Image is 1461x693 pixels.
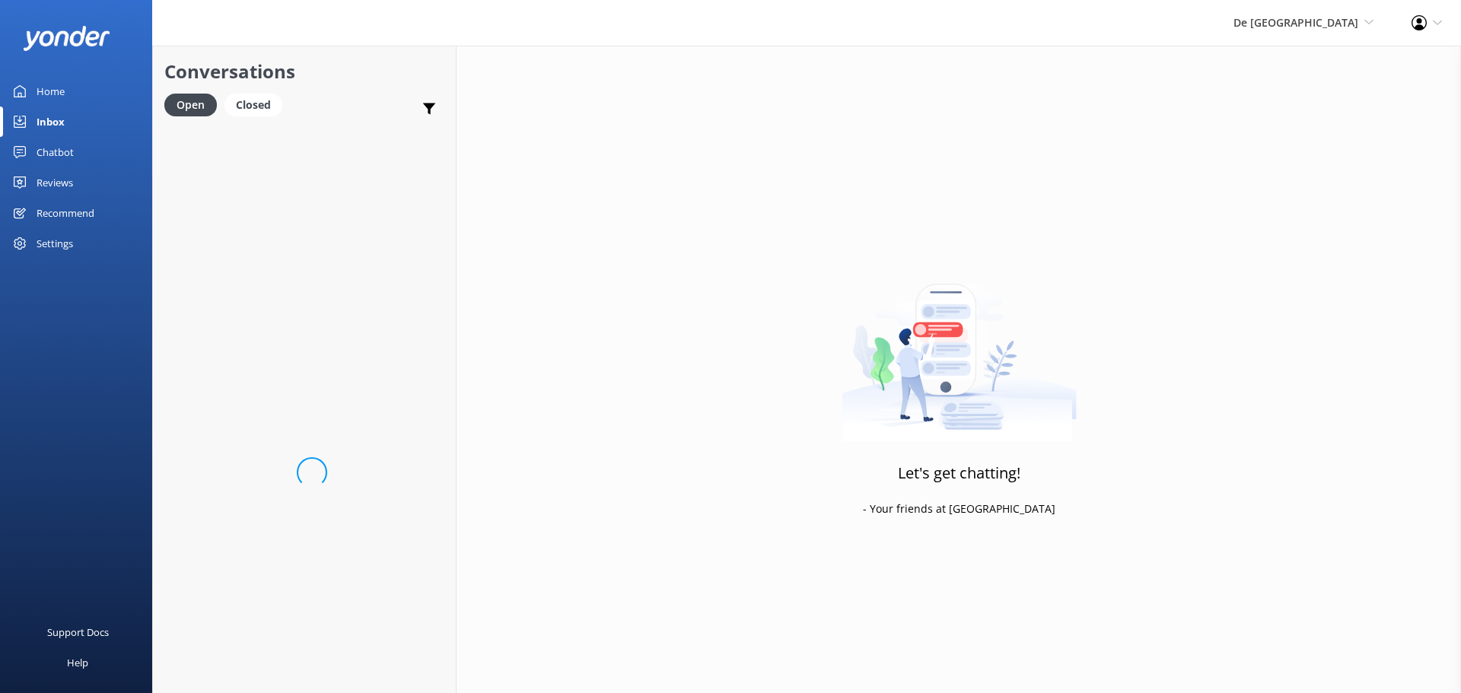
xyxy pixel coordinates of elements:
[37,228,73,259] div: Settings
[842,252,1077,442] img: artwork of a man stealing a conversation from at giant smartphone
[67,647,88,678] div: Help
[164,57,444,86] h2: Conversations
[23,26,110,51] img: yonder-white-logo.png
[37,167,73,198] div: Reviews
[164,96,224,113] a: Open
[224,94,282,116] div: Closed
[1233,15,1358,30] span: De [GEOGRAPHIC_DATA]
[47,617,109,647] div: Support Docs
[224,96,290,113] a: Closed
[164,94,217,116] div: Open
[37,76,65,106] div: Home
[37,137,74,167] div: Chatbot
[898,461,1020,485] h3: Let's get chatting!
[37,198,94,228] div: Recommend
[863,501,1055,517] p: - Your friends at [GEOGRAPHIC_DATA]
[37,106,65,137] div: Inbox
